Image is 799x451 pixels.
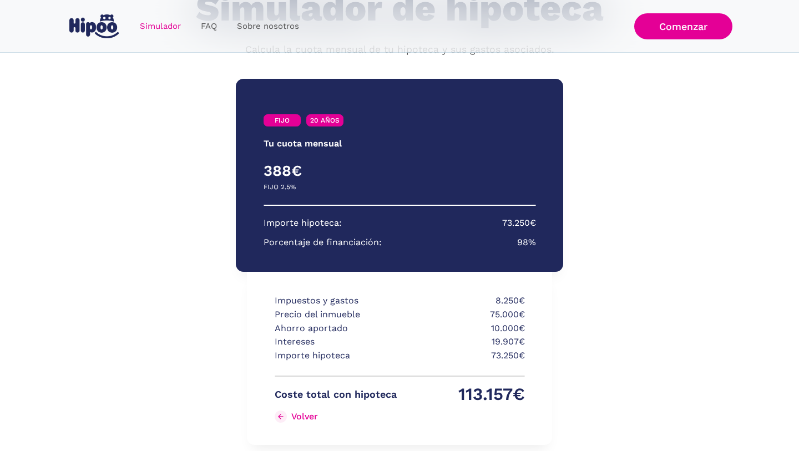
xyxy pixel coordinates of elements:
[502,216,536,230] p: 73.250€
[275,408,397,425] a: Volver
[403,294,525,308] p: 8.250€
[403,322,525,336] p: 10.000€
[191,16,227,37] a: FAQ
[403,349,525,363] p: 73.250€
[403,308,525,322] p: 75.000€
[275,294,397,308] p: Impuestos y gastos
[264,180,296,194] p: FIJO 2.5%
[275,322,397,336] p: Ahorro aportado
[264,114,301,126] a: FIJO
[275,335,397,349] p: Intereses
[264,216,342,230] p: Importe hipoteca:
[517,236,536,250] p: 98%
[67,10,121,43] a: home
[275,388,397,402] p: Coste total con hipoteca
[227,16,309,37] a: Sobre nosotros
[291,411,318,422] div: Volver
[403,335,525,349] p: 19.907€
[264,137,342,151] p: Tu cuota mensual
[275,308,397,322] p: Precio del inmueble
[264,236,382,250] p: Porcentaje de financiación:
[275,349,397,363] p: Importe hipoteca
[634,13,732,39] a: Comenzar
[264,161,400,180] h4: 388€
[130,16,191,37] a: Simulador
[306,114,343,126] a: 20 AÑOS
[403,388,525,402] p: 113.157€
